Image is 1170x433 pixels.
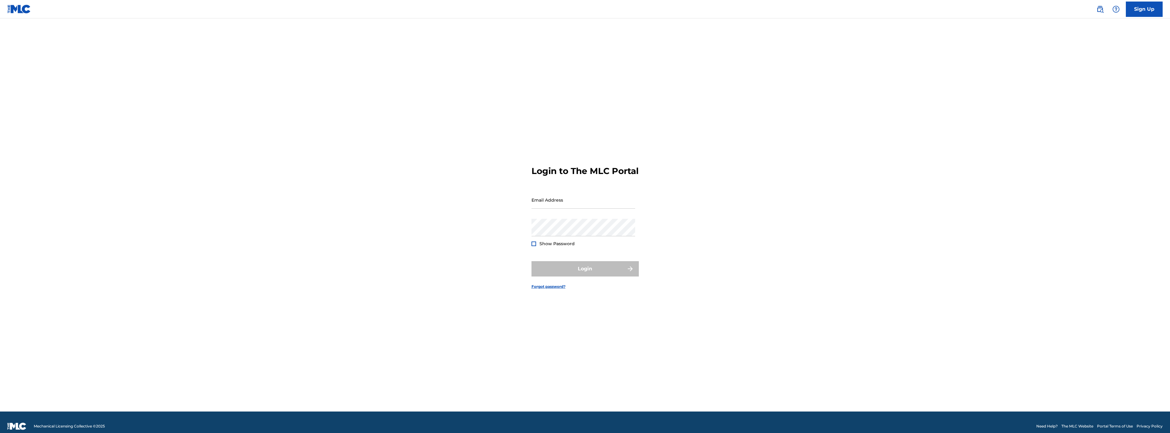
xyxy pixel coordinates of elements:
img: search [1096,6,1104,13]
iframe: Chat Widget [1139,404,1170,433]
a: Sign Up [1126,2,1163,17]
a: The MLC Website [1061,423,1093,429]
img: help [1112,6,1120,13]
a: Portal Terms of Use [1097,423,1133,429]
img: MLC Logo [7,5,31,14]
div: Help [1110,3,1122,15]
h3: Login to The MLC Portal [531,166,639,176]
a: Privacy Policy [1137,423,1163,429]
a: Forgot password? [531,284,566,289]
a: Public Search [1094,3,1106,15]
a: Need Help? [1036,423,1058,429]
span: Show Password [539,241,575,246]
img: logo [7,423,26,430]
span: Mechanical Licensing Collective © 2025 [34,423,105,429]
